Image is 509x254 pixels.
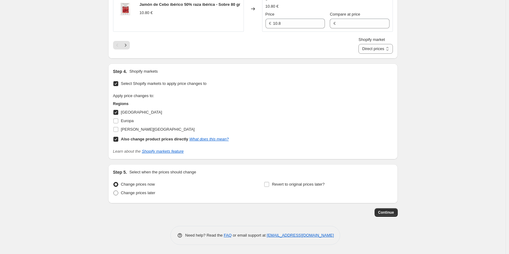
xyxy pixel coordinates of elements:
i: Learn about the [113,149,184,154]
a: What does this mean? [189,137,229,141]
p: Select when the prices should change [129,169,196,175]
span: Continue [378,210,394,215]
span: [GEOGRAPHIC_DATA] [121,110,162,114]
a: [EMAIL_ADDRESS][DOMAIN_NAME] [267,233,334,238]
span: or email support at [232,233,267,238]
a: Shopify markets feature [142,149,183,154]
span: € [269,21,271,26]
span: Change prices later [121,191,155,195]
span: Revert to original prices later? [272,182,325,187]
span: Apply price changes to: [113,93,154,98]
h2: Step 5. [113,169,127,175]
span: Compare at price [330,12,360,16]
button: Next [121,41,130,49]
span: Change prices now [121,182,155,187]
span: [PERSON_NAME][GEOGRAPHIC_DATA] [121,127,195,132]
span: Price [265,12,275,16]
div: 10.80 € [265,3,279,9]
nav: Pagination [113,41,130,49]
p: Shopify markets [129,68,158,74]
h3: Regions [113,101,229,107]
button: Continue [375,208,398,217]
a: FAQ [224,233,232,238]
span: Select Shopify markets to apply price changes to [121,81,207,86]
span: Shopify market [358,37,385,42]
b: Also change product prices directly [121,137,188,141]
div: 10.80 € [140,10,153,16]
span: Jamón de Cebo ibérico 50% raza ibérica - Sobre 80 gr [140,2,240,7]
span: Need help? Read the [185,233,224,238]
h2: Step 4. [113,68,127,74]
span: Europa [121,118,134,123]
span: € [333,21,336,26]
